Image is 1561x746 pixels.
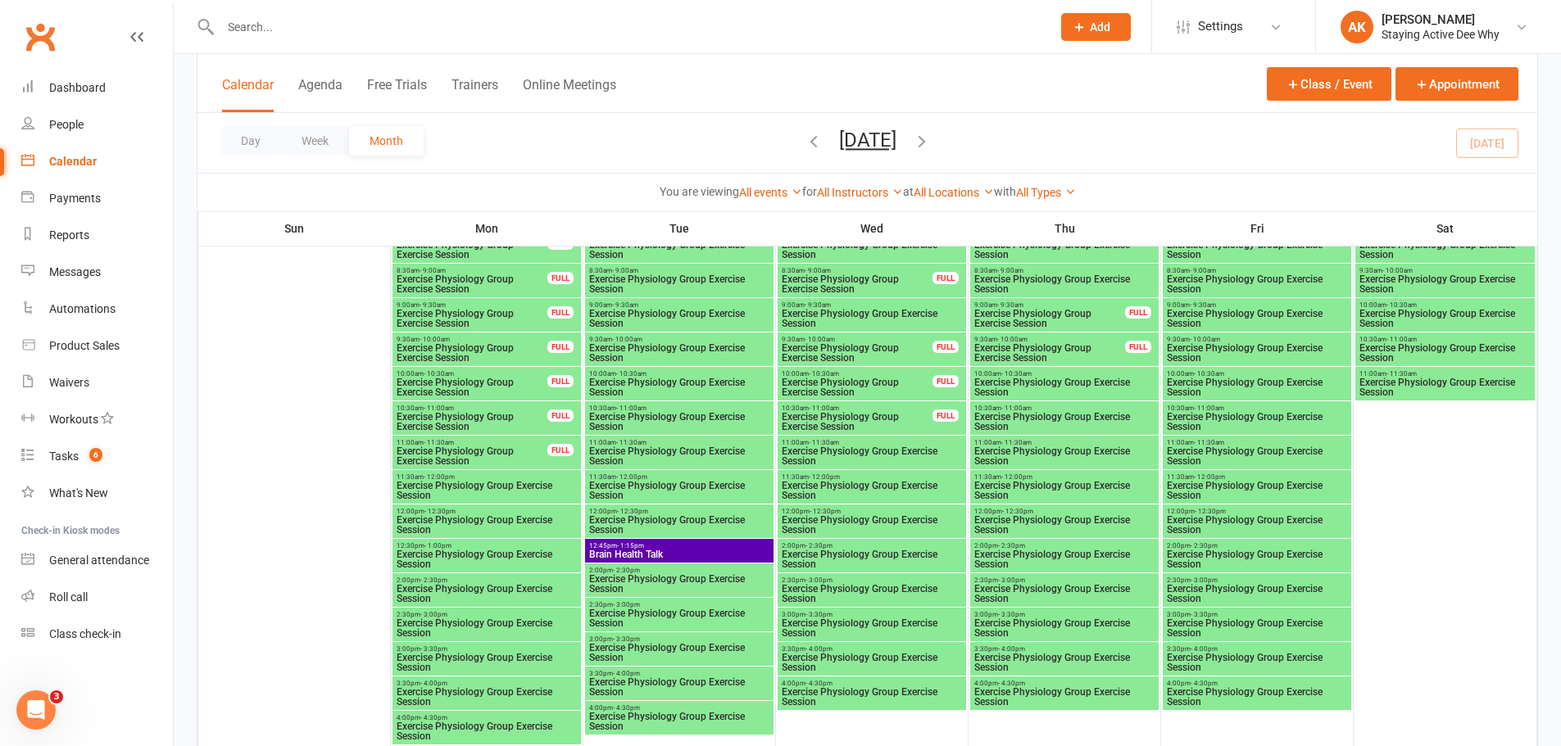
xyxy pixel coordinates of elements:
a: All Locations [914,186,994,199]
th: Tue [583,211,776,246]
span: Exercise Physiology Group Exercise Session [781,412,933,432]
span: 2:00pm [973,542,1155,549]
span: 12:30pm [396,542,578,549]
span: 12:00pm [396,508,578,515]
span: Exercise Physiology Group Exercise Session [1166,687,1348,707]
span: - 12:00pm [1001,473,1032,481]
span: - 9:30am [805,301,831,309]
span: Exercise Physiology Group Exercise Session [1166,618,1348,638]
span: 11:30am [1166,473,1348,481]
span: 9:00am [973,301,1126,309]
span: 10:30am [1359,336,1532,343]
a: General attendance kiosk mode [21,542,173,579]
span: Exercise Physiology Group Exercise Session [1166,343,1348,363]
span: 3:30pm [781,645,963,653]
span: - 9:30am [997,301,1023,309]
a: Dashboard [21,70,173,106]
span: - 1:15pm [617,542,644,549]
span: 9:30am [973,336,1126,343]
span: 11:30am [781,473,963,481]
span: Exercise Physiology Group Exercise Session [973,549,1155,569]
div: FULL [1125,341,1151,353]
span: 4:00pm [973,680,1155,687]
a: All Instructors [817,186,903,199]
span: 3:30pm [588,670,770,677]
span: Exercise Physiology Group Exercise Session [1166,240,1348,260]
span: Exercise Physiology Group Exercise Session [781,240,963,260]
span: Exercise Physiology Group Exercise Session [973,653,1155,672]
span: Exercise Physiology Group Exercise Session [588,712,770,731]
button: Add [1061,13,1131,41]
span: - 12:00pm [809,473,840,481]
span: 8:30am [781,267,933,274]
span: 3:00pm [588,635,770,643]
span: Exercise Physiology Group Exercise Session [588,378,770,397]
span: 10:30am [588,405,770,412]
span: 4:00pm [588,704,770,712]
span: - 4:00pm [998,645,1025,653]
button: Trainers [452,77,498,112]
span: Exercise Physiology Group Exercise Session [1166,274,1348,294]
span: Exercise Physiology Group Exercise Session [1359,378,1532,397]
span: 8:30am [396,267,548,274]
span: - 3:30pm [420,645,447,653]
span: Exercise Physiology Group Exercise Session [1166,446,1348,466]
span: Exercise Physiology Group Exercise Session [781,446,963,466]
div: Staying Active Dee Why [1382,27,1500,42]
span: 10:00am [781,370,933,378]
span: - 3:00pm [1191,576,1218,584]
span: - 3:30pm [998,611,1025,618]
span: Exercise Physiology Group Exercise Session [1359,240,1532,260]
span: 3 [50,690,63,703]
span: Exercise Physiology Group Exercise Session [1166,378,1348,397]
div: FULL [933,375,959,387]
span: Exercise Physiology Group Exercise Session [396,274,548,294]
span: 2:30pm [588,601,770,608]
span: - 3:00pm [998,576,1025,584]
span: Exercise Physiology Group Exercise Session [781,378,933,397]
div: What's New [49,486,108,500]
span: Exercise Physiology Group Exercise Session [781,687,963,707]
th: Sat [1354,211,1537,246]
span: 10:00am [973,370,1155,378]
span: Exercise Physiology Group Exercise Session [781,274,933,294]
span: - 11:00am [424,405,454,412]
span: 10:30am [1166,405,1348,412]
span: - 11:00am [1194,405,1224,412]
span: 12:00pm [1166,508,1348,515]
span: - 4:30pm [1191,680,1218,687]
span: 9:30am [781,336,933,343]
span: Exercise Physiology Group Exercise Session [396,240,548,260]
span: - 11:30am [1001,439,1032,446]
span: - 10:30am [1386,301,1417,309]
button: Month [349,126,424,156]
span: - 9:30am [420,301,446,309]
span: 2:00pm [781,542,963,549]
span: 11:00am [1359,370,1532,378]
span: 4:00pm [1166,680,1348,687]
span: Exercise Physiology Group Exercise Session [396,653,578,672]
span: 3:30pm [1166,645,1348,653]
span: - 9:00am [805,267,831,274]
span: 11:30am [588,473,770,481]
span: Exercise Physiology Group Exercise Session [1166,309,1348,328]
span: Exercise Physiology Group Exercise Session [396,412,548,432]
a: Calendar [21,143,173,180]
span: - 4:00pm [805,645,833,653]
button: Appointment [1395,67,1518,101]
a: Automations [21,291,173,328]
span: - 9:00am [612,267,638,274]
span: - 3:30pm [805,611,833,618]
span: 2:30pm [396,611,578,618]
span: 3:30pm [973,645,1155,653]
span: Exercise Physiology Group Exercise Session [588,515,770,535]
span: Exercise Physiology Group Exercise Session [1166,515,1348,535]
button: [DATE] [839,129,896,151]
span: 11:30am [973,473,1155,481]
div: FULL [933,341,959,353]
span: Exercise Physiology Group Exercise Session [588,274,770,294]
span: - 10:00am [1190,336,1220,343]
span: 12:00pm [781,508,963,515]
span: Exercise Physiology Group Exercise Session [396,343,548,363]
span: Exercise Physiology Group Exercise Session [588,677,770,697]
